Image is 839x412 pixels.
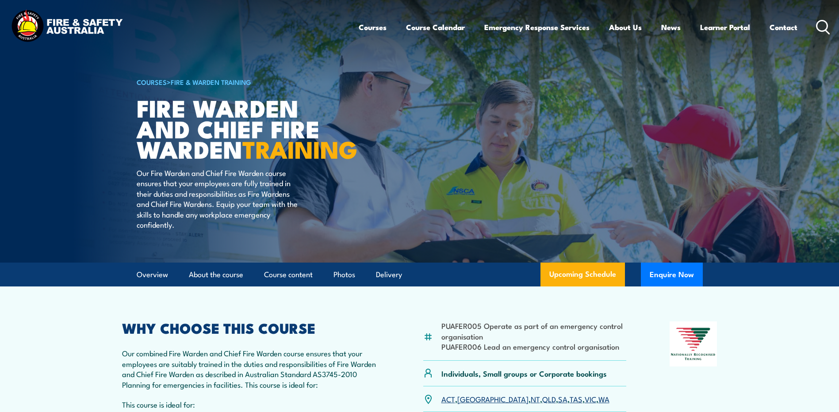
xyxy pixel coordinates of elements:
[585,393,596,404] a: VIC
[376,263,402,286] a: Delivery
[441,320,627,341] li: PUAFER005 Operate as part of an emergency control organisation
[484,15,590,39] a: Emergency Response Services
[171,77,251,87] a: Fire & Warden Training
[122,348,380,389] p: Our combined Fire Warden and Chief Fire Warden course ensures that your employees are suitably tr...
[189,263,243,286] a: About the course
[122,321,380,334] h2: WHY CHOOSE THIS COURSE
[670,321,717,366] img: Nationally Recognised Training logo.
[531,393,540,404] a: NT
[359,15,387,39] a: Courses
[137,168,298,229] p: Our Fire Warden and Chief Fire Warden course ensures that your employees are fully trained in the...
[264,263,313,286] a: Course content
[137,263,168,286] a: Overview
[137,77,167,87] a: COURSES
[441,368,607,378] p: Individuals, Small groups or Corporate bookings
[457,393,529,404] a: [GEOGRAPHIC_DATA]
[609,15,642,39] a: About Us
[137,76,355,87] h6: >
[122,399,380,409] p: This course is ideal for:
[441,394,609,404] p: , , , , , , ,
[137,97,355,159] h1: Fire Warden and Chief Fire Warden
[770,15,797,39] a: Contact
[700,15,750,39] a: Learner Portal
[441,393,455,404] a: ACT
[570,393,582,404] a: TAS
[242,130,357,167] strong: TRAINING
[441,341,627,351] li: PUAFER006 Lead an emergency control organisation
[542,393,556,404] a: QLD
[661,15,681,39] a: News
[333,263,355,286] a: Photos
[558,393,567,404] a: SA
[641,263,703,286] button: Enquire Now
[406,15,465,39] a: Course Calendar
[540,263,625,286] a: Upcoming Schedule
[598,393,609,404] a: WA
